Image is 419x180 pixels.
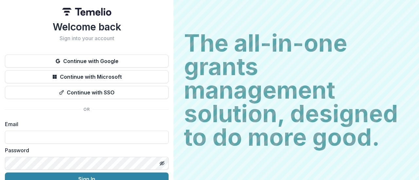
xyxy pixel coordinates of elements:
label: Email [5,120,165,128]
img: Temelio [62,8,111,16]
h2: Sign into your account [5,35,169,41]
button: Continue with Microsoft [5,70,169,83]
button: Toggle password visibility [157,158,167,169]
h1: Welcome back [5,21,169,33]
button: Continue with SSO [5,86,169,99]
button: Continue with Google [5,55,169,68]
label: Password [5,146,165,154]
